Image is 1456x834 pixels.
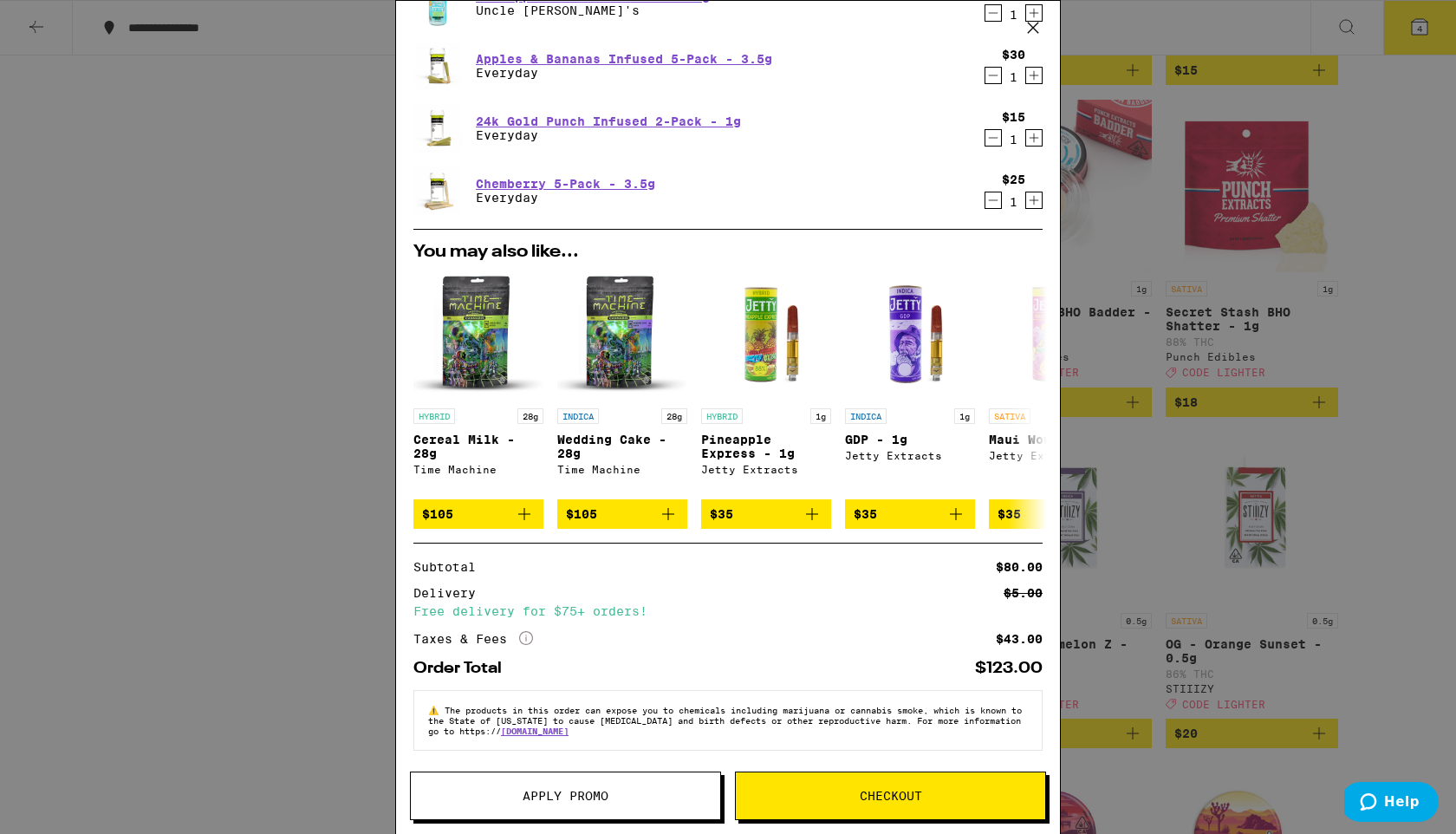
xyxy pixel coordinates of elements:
div: $25 [1002,173,1025,186]
div: Jetty Extracts [701,464,831,475]
img: Jetty Extracts - Pineapple Express - 1g [701,270,831,400]
button: Add to bag [845,499,975,529]
div: Jetty Extracts [845,450,975,461]
a: Open page for Wedding Cake - 28g from Time Machine [557,270,687,499]
img: Jetty Extracts - Maui Wowie - 1g [989,270,1119,400]
div: Taxes & Fees [413,631,533,647]
span: ⚠️ [428,705,445,715]
a: 24k Gold Punch Infused 2-Pack - 1g [476,114,741,128]
span: Apply Promo [523,790,608,802]
p: INDICA [845,408,887,424]
p: Wedding Cake - 28g [557,433,687,460]
span: $105 [566,507,597,521]
button: Add to bag [989,499,1119,529]
p: 1g [810,408,831,424]
div: 1 [1002,133,1025,147]
p: HYBRID [701,408,743,424]
span: $35 [998,507,1021,521]
button: Decrement [985,67,1002,84]
button: Increment [1025,192,1043,209]
button: Increment [1025,129,1043,147]
button: Decrement [985,129,1002,147]
h2: You may also like... [413,244,1043,261]
button: Increment [1025,67,1043,84]
span: $35 [854,507,877,521]
img: Everyday - Apples & Bananas Infused 5-Pack - 3.5g [413,42,462,90]
div: 1 [1002,8,1025,22]
img: Everyday - 24k Gold Punch Infused 2-Pack - 1g [413,104,462,153]
div: Time Machine [413,464,543,475]
button: Apply Promo [410,772,721,820]
button: Add to bag [701,499,831,529]
button: Add to bag [557,499,687,529]
div: Delivery [413,587,488,599]
iframe: Opens a widget where you can find more information [1344,782,1439,825]
div: $43.00 [996,633,1043,645]
p: Everyday [476,66,772,80]
p: Uncle [PERSON_NAME]'s [476,3,710,17]
p: 28g [517,408,543,424]
p: Maui Wowie - 1g [989,433,1119,446]
div: Jetty Extracts [989,450,1119,461]
a: [DOMAIN_NAME] [501,726,569,736]
div: $15 [1002,110,1025,124]
div: $30 [1002,48,1025,62]
a: Open page for Pineapple Express - 1g from Jetty Extracts [701,270,831,499]
div: $123.00 [975,661,1043,676]
p: 28g [661,408,687,424]
a: Apples & Bananas Infused 5-Pack - 3.5g [476,52,772,66]
a: Open page for Cereal Milk - 28g from Time Machine [413,270,543,499]
p: INDICA [557,408,599,424]
div: 1 [1002,195,1025,209]
button: Checkout [735,772,1046,820]
span: Checkout [860,790,922,802]
button: Add to bag [413,499,543,529]
button: Decrement [985,192,1002,209]
img: Time Machine - Cereal Milk - 28g [413,270,543,400]
div: $5.00 [1004,587,1043,599]
a: Open page for Maui Wowie - 1g from Jetty Extracts [989,270,1119,499]
div: $80.00 [996,561,1043,573]
div: Free delivery for $75+ orders! [413,605,1043,617]
div: Order Total [413,661,514,676]
p: Everyday [476,191,655,205]
p: Cereal Milk - 28g [413,433,543,460]
a: Open page for GDP - 1g from Jetty Extracts [845,270,975,499]
p: Everyday [476,128,741,142]
span: $35 [710,507,733,521]
img: Jetty Extracts - GDP - 1g [845,270,975,400]
img: Time Machine - Wedding Cake - 28g [557,270,687,400]
span: $105 [422,507,453,521]
p: SATIVA [989,408,1030,424]
p: GDP - 1g [845,433,975,446]
button: Decrement [985,4,1002,22]
div: 1 [1002,70,1025,84]
img: Everyday - Chemberry 5-Pack - 3.5g [413,166,462,215]
a: Chemberry 5-Pack - 3.5g [476,177,655,191]
span: The products in this order can expose you to chemicals including marijuana or cannabis smoke, whi... [428,705,1022,736]
div: Subtotal [413,561,488,573]
div: Time Machine [557,464,687,475]
p: Pineapple Express - 1g [701,433,831,460]
p: 1g [954,408,975,424]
